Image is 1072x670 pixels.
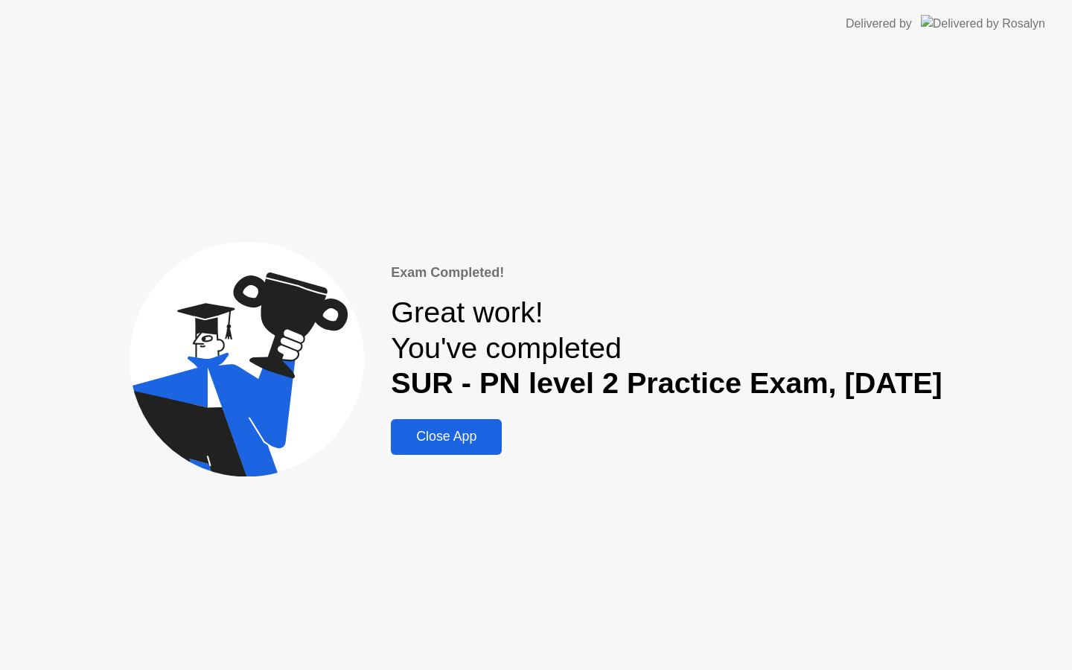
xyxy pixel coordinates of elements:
[391,419,502,455] button: Close App
[395,429,497,444] div: Close App
[391,295,942,401] div: Great work! You've completed
[391,366,942,399] b: SUR - PN level 2 Practice Exam, [DATE]
[846,15,912,33] div: Delivered by
[391,263,942,283] div: Exam Completed!
[921,15,1045,32] img: Delivered by Rosalyn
